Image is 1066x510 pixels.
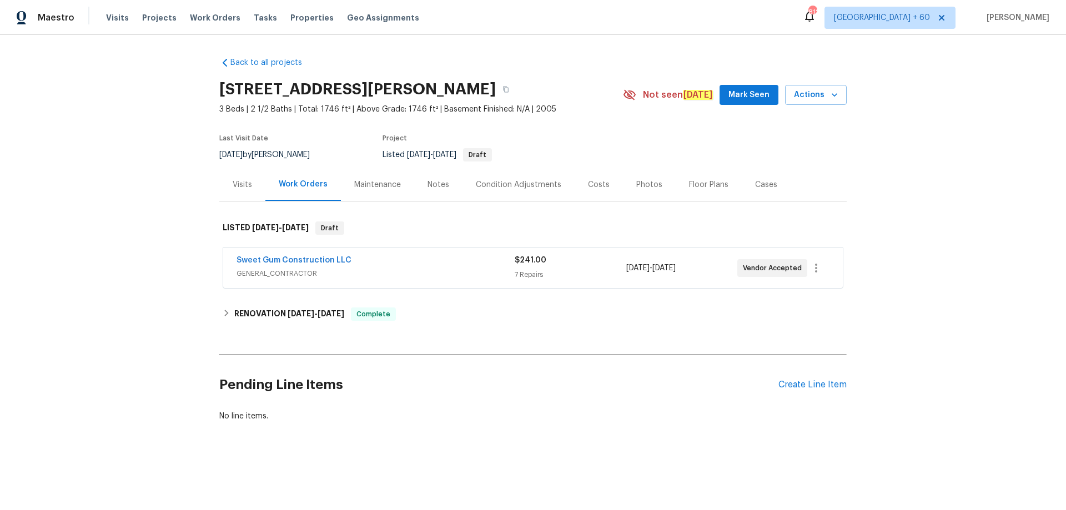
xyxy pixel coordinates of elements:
span: Draft [464,152,491,158]
span: [DATE] [288,310,314,317]
span: [DATE] [219,151,243,159]
button: Actions [785,85,847,105]
span: Projects [142,12,177,23]
span: [DATE] [252,224,279,231]
div: RENOVATION [DATE]-[DATE]Complete [219,301,847,327]
span: [DATE] [407,151,430,159]
em: [DATE] [683,90,713,100]
span: Actions [794,88,838,102]
span: Vendor Accepted [743,262,806,274]
span: [PERSON_NAME] [982,12,1049,23]
span: Last Visit Date [219,135,268,142]
h2: [STREET_ADDRESS][PERSON_NAME] [219,84,496,95]
span: Mark Seen [728,88,770,102]
span: - [407,151,456,159]
div: Cases [755,179,777,190]
div: Visits [233,179,252,190]
span: Work Orders [190,12,240,23]
span: Draft [316,223,343,234]
span: Not seen [643,89,713,100]
div: Photos [636,179,662,190]
div: Floor Plans [689,179,728,190]
span: - [626,262,676,274]
div: Work Orders [279,179,328,190]
div: Condition Adjustments [476,179,561,190]
span: [GEOGRAPHIC_DATA] + 60 [834,12,930,23]
a: Back to all projects [219,57,326,68]
span: Listed [383,151,492,159]
span: [DATE] [626,264,650,272]
div: Maintenance [354,179,401,190]
span: [DATE] [652,264,676,272]
span: Complete [352,309,395,320]
button: Mark Seen [720,85,778,105]
div: LISTED [DATE]-[DATE]Draft [219,210,847,246]
button: Copy Address [496,79,516,99]
h6: LISTED [223,221,309,235]
div: Notes [428,179,449,190]
h6: RENOVATION [234,307,344,321]
span: Geo Assignments [347,12,419,23]
div: Create Line Item [778,380,847,390]
div: 7 Repairs [515,269,626,280]
span: - [288,310,344,317]
span: [DATE] [433,151,456,159]
span: Visits [106,12,129,23]
div: by [PERSON_NAME] [219,148,323,161]
span: $241.00 [515,256,546,264]
div: Costs [588,179,610,190]
a: Sweet Gum Construction LLC [237,256,351,264]
div: No line items. [219,411,847,422]
span: 3 Beds | 2 1/2 Baths | Total: 1746 ft² | Above Grade: 1746 ft² | Basement Finished: N/A | 2005 [219,104,623,115]
span: Project [383,135,407,142]
span: [DATE] [282,224,309,231]
span: Tasks [254,14,277,22]
span: [DATE] [318,310,344,317]
span: GENERAL_CONTRACTOR [237,268,515,279]
span: Properties [290,12,334,23]
span: - [252,224,309,231]
span: Maestro [38,12,74,23]
h2: Pending Line Items [219,359,778,411]
div: 812 [808,7,816,18]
